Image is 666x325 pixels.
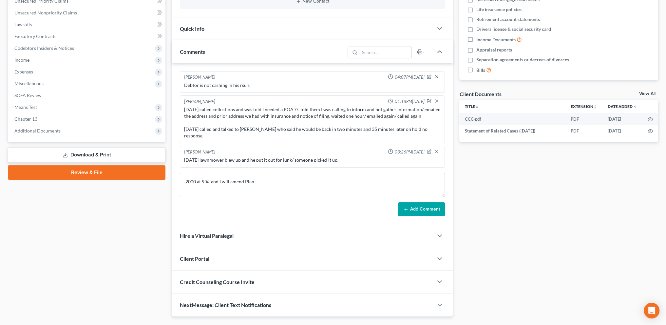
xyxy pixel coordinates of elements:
[14,104,37,110] span: Means Test
[9,30,165,42] a: Executory Contracts
[184,82,441,89] div: Debtor is not cashing in his rsu's
[14,81,44,86] span: Miscellaneous
[476,36,516,43] span: Income Documents
[476,6,522,13] span: Life insurance policies
[14,69,33,74] span: Expenses
[644,303,659,318] div: Open Intercom Messenger
[14,57,29,63] span: Income
[394,149,424,155] span: 03:26PM[DATE]
[14,22,32,27] span: Lawsuits
[180,302,271,308] span: NextMessage: Client Text Notifications
[394,98,424,105] span: 01:18PM[DATE]
[571,104,597,109] a: Extensionunfold_more
[14,116,37,122] span: Chapter 13
[476,47,512,53] span: Appraisal reports
[14,92,42,98] span: SOFA Review
[602,125,642,137] td: [DATE]
[9,19,165,30] a: Lawsuits
[9,90,165,101] a: SOFA Review
[184,98,215,105] div: [PERSON_NAME]
[180,255,209,262] span: Client Portal
[180,279,255,285] span: Credit Counseling Course Invite
[14,45,74,51] span: Codebtors Insiders & Notices
[9,7,165,19] a: Unsecured Nonpriority Claims
[8,147,165,163] a: Download & Print
[180,49,205,55] span: Comments
[180,233,234,239] span: Hire a Virtual Paralegal
[14,33,56,39] span: Executory Contracts
[459,113,565,125] td: CCC-pdf
[14,128,61,133] span: Additional Documents
[360,47,412,58] input: Search...
[565,113,602,125] td: PDF
[184,149,215,155] div: [PERSON_NAME]
[184,106,441,139] div: [DATE] called collections and was told I needed a POA ??. told them I was calling to inform and n...
[184,157,441,163] div: [DATE] lawnmower blew up and he put it out for junk/ someone picked it up.
[602,113,642,125] td: [DATE]
[459,125,565,137] td: Statement of Related Cases ([DATE])
[476,67,485,73] span: Bills
[608,104,637,109] a: Date Added expand_more
[465,104,479,109] a: Titleunfold_more
[476,26,551,32] span: Drivers license & social security card
[14,10,77,15] span: Unsecured Nonpriority Claims
[8,165,165,180] a: Review & File
[633,105,637,109] i: expand_more
[398,202,445,216] button: Add Comment
[593,105,597,109] i: unfold_more
[394,74,424,80] span: 04:07PM[DATE]
[565,125,602,137] td: PDF
[476,16,540,23] span: Retirement account statements
[184,74,215,81] div: [PERSON_NAME]
[639,91,656,96] a: View All
[475,105,479,109] i: unfold_more
[459,91,501,97] div: Client Documents
[180,26,204,32] span: Quick Info
[476,56,569,63] span: Separation agreements or decrees of divorces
